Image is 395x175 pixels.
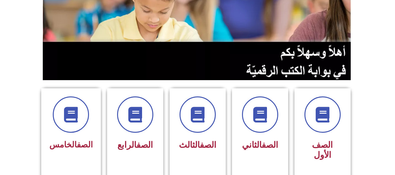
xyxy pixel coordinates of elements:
span: الثاني [242,140,278,150]
span: الخامس [49,140,93,149]
span: الصف الأول [312,140,333,160]
a: الصف [136,140,153,150]
a: الصف [262,140,278,150]
span: الثالث [179,140,216,150]
a: الصف [77,140,93,149]
span: الرابع [117,140,153,150]
a: الصف [200,140,216,150]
